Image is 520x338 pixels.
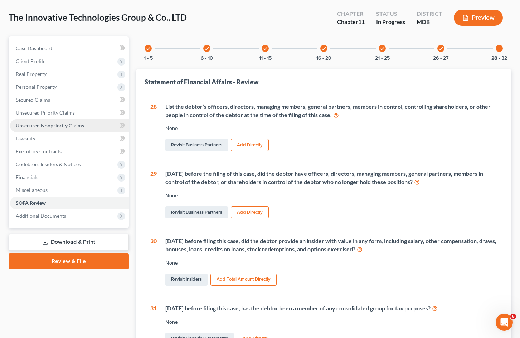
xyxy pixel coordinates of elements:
div: None [165,192,497,199]
div: In Progress [376,18,405,26]
a: Review & File [9,253,129,269]
i: check [263,46,268,51]
span: 11 [358,18,365,25]
button: Preview [454,10,503,26]
button: Add Total Amount Directly [210,274,277,286]
button: Add Directly [231,206,269,218]
span: Lawsuits [16,135,35,141]
div: List the debtor’s officers, directors, managing members, general partners, members in control, co... [165,103,497,119]
div: 28 [150,103,157,153]
div: [DATE] before filing this case, has the debtor been a member of any consolidated group for tax pu... [165,304,497,313]
span: Real Property [16,71,47,77]
div: None [165,318,497,325]
a: Case Dashboard [10,42,129,55]
a: Download & Print [9,234,129,251]
i: check [438,46,443,51]
div: MDB [417,18,442,26]
button: 1 - 5 [144,56,153,61]
a: Lawsuits [10,132,129,145]
span: Case Dashboard [16,45,52,51]
i: check [321,46,326,51]
a: Unsecured Priority Claims [10,106,129,119]
iframe: Intercom live chat [496,314,513,331]
a: Unsecured Nonpriority Claims [10,119,129,132]
button: 28 - 32 [491,56,507,61]
a: SOFA Review [10,197,129,209]
span: Additional Documents [16,213,66,219]
span: The Innovative Technologies Group & Co., LTD [9,12,187,23]
button: 21 - 25 [375,56,390,61]
span: 6 [510,314,516,319]
a: Revisit Business Partners [165,139,228,151]
div: Chapter [337,10,365,18]
div: None [165,125,497,132]
a: Executory Contracts [10,145,129,158]
span: Executory Contracts [16,148,62,154]
div: 30 [150,237,157,287]
i: check [204,46,209,51]
i: check [146,46,151,51]
button: 11 - 15 [259,56,272,61]
span: Codebtors Insiders & Notices [16,161,81,167]
button: 26 - 27 [433,56,448,61]
div: Statement of Financial Affairs - Review [145,78,259,86]
div: [DATE] before the filing of this case, did the debtor have officers, directors, managing members,... [165,170,497,186]
button: 6 - 10 [201,56,213,61]
div: 29 [150,170,157,220]
span: Financials [16,174,38,180]
span: Miscellaneous [16,187,48,193]
div: None [165,259,497,266]
span: Personal Property [16,84,57,90]
a: Revisit Business Partners [165,206,228,218]
span: Secured Claims [16,97,50,103]
span: Client Profile [16,58,45,64]
span: SOFA Review [16,200,46,206]
a: Secured Claims [10,93,129,106]
span: Unsecured Priority Claims [16,110,75,116]
div: Status [376,10,405,18]
button: Add Directly [231,139,269,151]
div: Chapter [337,18,365,26]
a: Revisit Insiders [165,274,208,286]
span: Unsecured Nonpriority Claims [16,122,84,129]
button: 16 - 20 [316,56,331,61]
div: [DATE] before filing this case, did the debtor provide an insider with value in any form, includi... [165,237,497,253]
div: District [417,10,442,18]
i: check [380,46,385,51]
